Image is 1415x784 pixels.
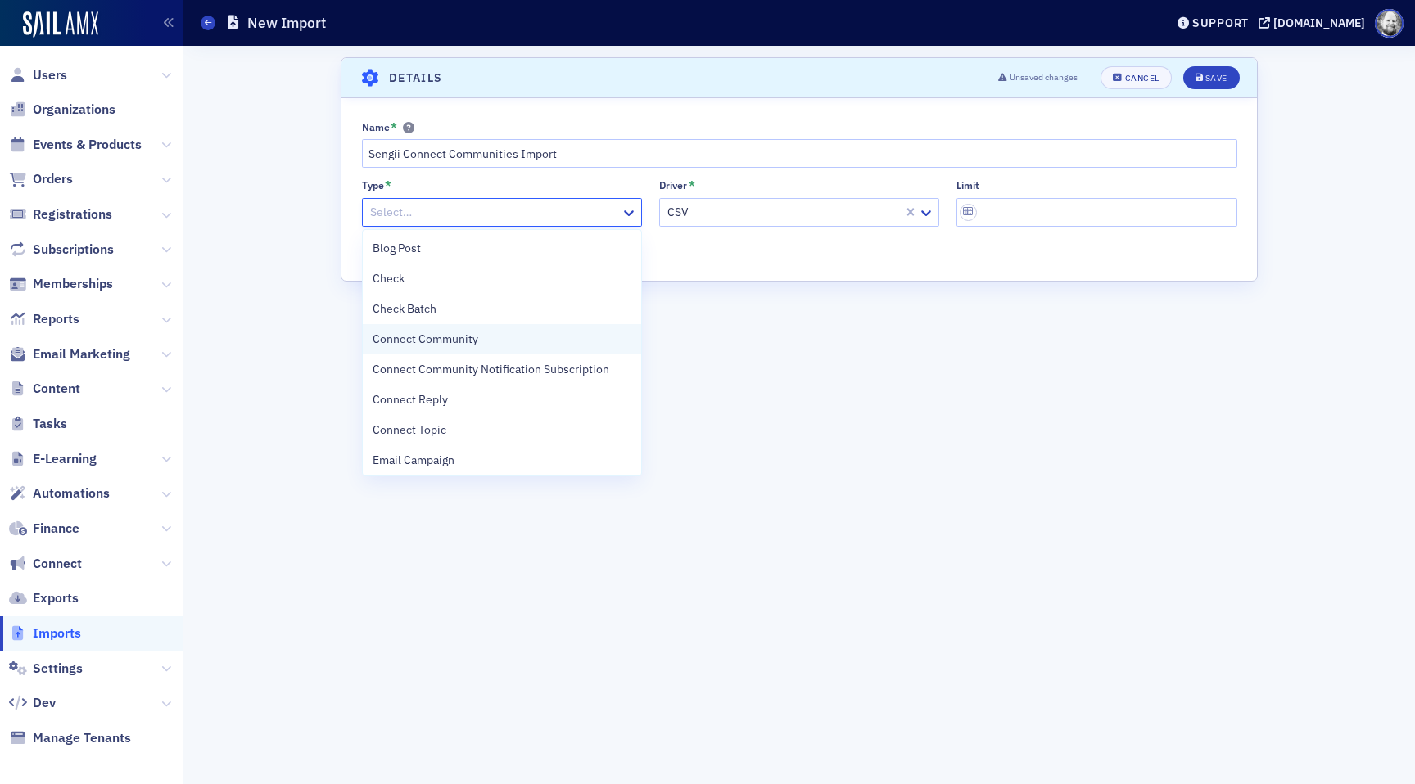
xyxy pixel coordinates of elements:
[373,240,421,257] span: Blog Post
[33,380,80,398] span: Content
[9,170,73,188] a: Orders
[33,660,83,678] span: Settings
[1101,66,1171,89] button: Cancel
[33,589,79,607] span: Exports
[9,205,112,223] a: Registrations
[33,310,79,328] span: Reports
[33,101,115,119] span: Organizations
[33,694,56,712] span: Dev
[9,694,56,712] a: Dev
[9,660,83,678] a: Settings
[33,170,73,188] span: Orders
[373,331,478,348] span: Connect Community
[9,310,79,328] a: Reports
[373,270,405,287] span: Check
[9,380,80,398] a: Content
[1125,74,1160,83] div: Cancel
[33,345,130,363] span: Email Marketing
[33,624,81,642] span: Imports
[33,241,114,259] span: Subscriptions
[23,11,98,38] img: SailAMX
[33,136,142,154] span: Events & Products
[9,520,79,538] a: Finance
[1375,9,1404,38] span: Profile
[33,205,112,223] span: Registrations
[373,361,609,378] span: Connect Community Notification Subscription
[9,450,97,468] a: E-Learning
[1273,16,1365,30] div: [DOMAIN_NAME]
[373,452,454,469] span: Email Campaign
[9,136,142,154] a: Events & Products
[33,275,113,293] span: Memberships
[9,624,81,642] a: Imports
[373,421,446,439] span: Connect Topic
[689,179,695,191] abbr: This field is required
[33,415,67,433] span: Tasks
[9,101,115,119] a: Organizations
[1010,71,1078,84] span: Unsaved changes
[1183,66,1240,89] button: Save
[9,484,110,502] a: Automations
[391,121,397,133] abbr: This field is required
[33,450,97,468] span: E-Learning
[389,70,443,87] h4: Details
[1205,74,1227,83] div: Save
[9,345,130,363] a: Email Marketing
[9,66,67,84] a: Users
[385,179,391,191] abbr: This field is required
[1192,16,1249,30] div: Support
[9,415,67,433] a: Tasks
[659,179,687,191] div: Driver
[362,121,390,133] div: Name
[956,179,979,191] div: Limit
[9,275,113,293] a: Memberships
[33,484,110,502] span: Automations
[33,520,79,538] span: Finance
[9,241,114,259] a: Subscriptions
[373,391,448,408] span: Connect Reply
[1259,17,1371,29] button: [DOMAIN_NAME]
[33,66,67,84] span: Users
[362,179,384,191] div: Type
[9,589,79,607] a: Exports
[247,13,326,33] h1: New Import
[9,555,82,573] a: Connect
[373,300,436,318] span: Check Batch
[33,729,131,747] span: Manage Tenants
[9,729,131,747] a: Manage Tenants
[33,555,82,573] span: Connect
